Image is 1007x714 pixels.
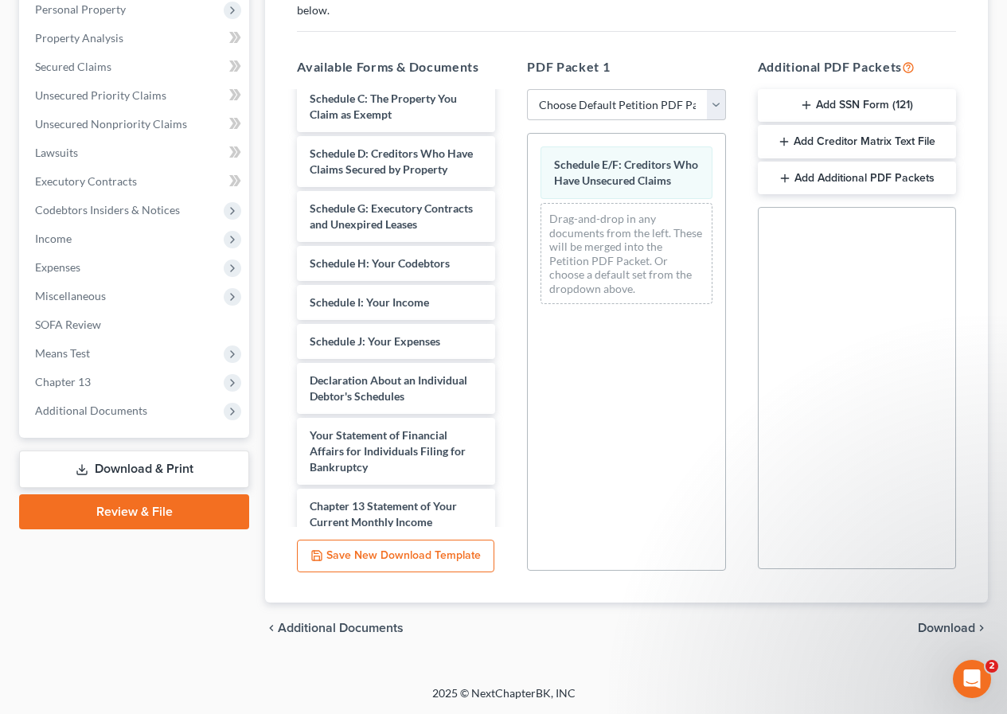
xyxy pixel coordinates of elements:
span: Your Statement of Financial Affairs for Individuals Filing for Bankruptcy [310,428,466,474]
button: Add Creditor Matrix Text File [758,125,956,158]
span: Unsecured Nonpriority Claims [35,117,187,131]
span: Lawsuits [35,146,78,159]
a: Download & Print [19,451,249,488]
span: Download [918,622,975,634]
div: Drag-and-drop in any documents from the left. These will be merged into the Petition PDF Packet. ... [541,203,712,304]
i: chevron_left [265,622,278,634]
button: Download chevron_right [918,622,988,634]
span: Executory Contracts [35,174,137,188]
span: Chapter 13 Statement of Your Current Monthly Income [310,499,457,529]
a: Lawsuits [22,139,249,167]
span: Schedule C: The Property You Claim as Exempt [310,92,457,121]
span: Declaration About an Individual Debtor's Schedules [310,373,467,403]
span: Chapter 13 [35,375,91,388]
iframe: Intercom live chat [953,660,991,698]
a: Secured Claims [22,53,249,81]
span: Additional Documents [35,404,147,417]
span: 2 [986,660,998,673]
button: Add Additional PDF Packets [758,162,956,195]
span: Additional Documents [278,622,404,634]
span: Schedule G: Executory Contracts and Unexpired Leases [310,201,473,231]
h5: PDF Packet 1 [527,57,725,76]
span: Secured Claims [35,60,111,73]
span: Schedule D: Creditors Who Have Claims Secured by Property [310,146,473,176]
span: Means Test [35,346,90,360]
span: SOFA Review [35,318,101,331]
span: Schedule H: Your Codebtors [310,256,450,270]
span: Miscellaneous [35,289,106,302]
a: SOFA Review [22,310,249,339]
div: 2025 © NextChapterBK, INC [50,685,958,714]
span: Personal Property [35,2,126,16]
span: Property Analysis [35,31,123,45]
span: Unsecured Priority Claims [35,88,166,102]
a: Unsecured Priority Claims [22,81,249,110]
span: Codebtors Insiders & Notices [35,203,180,217]
button: Add SSN Form (121) [758,89,956,123]
a: Unsecured Nonpriority Claims [22,110,249,139]
a: Property Analysis [22,24,249,53]
a: Executory Contracts [22,167,249,196]
h5: Additional PDF Packets [758,57,956,76]
span: Schedule E/F: Creditors Who Have Unsecured Claims [554,158,698,187]
i: chevron_right [975,622,988,634]
a: Review & File [19,494,249,529]
span: Schedule J: Your Expenses [310,334,440,348]
h5: Available Forms & Documents [297,57,495,76]
span: Schedule I: Your Income [310,295,429,309]
span: Income [35,232,72,245]
button: Save New Download Template [297,540,494,573]
a: chevron_left Additional Documents [265,622,404,634]
span: Expenses [35,260,80,274]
